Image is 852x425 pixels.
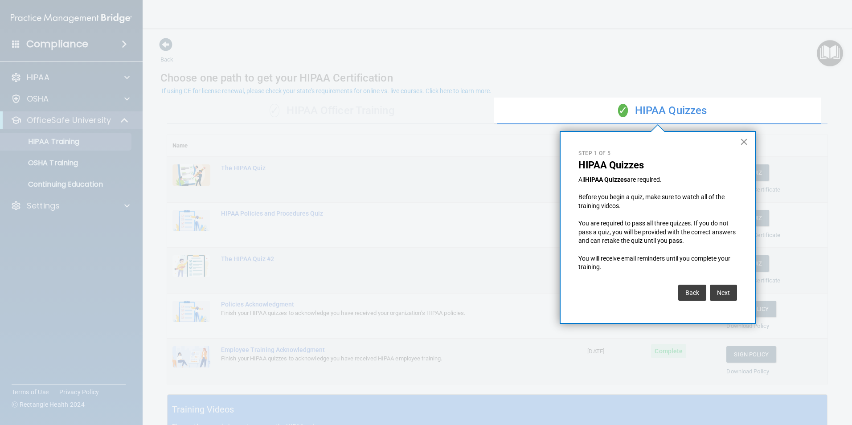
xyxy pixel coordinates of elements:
[698,362,841,397] iframe: Drift Widget Chat Controller
[578,219,737,245] p: You are required to pass all three quizzes. If you do not pass a quiz, you will be provided with ...
[497,98,827,124] div: HIPAA Quizzes
[710,285,737,301] button: Next
[578,254,737,272] p: You will receive email reminders until you complete your training.
[578,193,737,210] p: Before you begin a quiz, make sure to watch all of the training videos.
[578,176,585,183] span: All
[578,159,737,171] p: HIPAA Quizzes
[618,104,628,117] span: ✓
[585,176,627,183] strong: HIPAA Quizzes
[740,135,748,149] button: Close
[627,176,662,183] span: are required.
[678,285,706,301] button: Back
[578,150,737,157] p: Step 1 of 5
